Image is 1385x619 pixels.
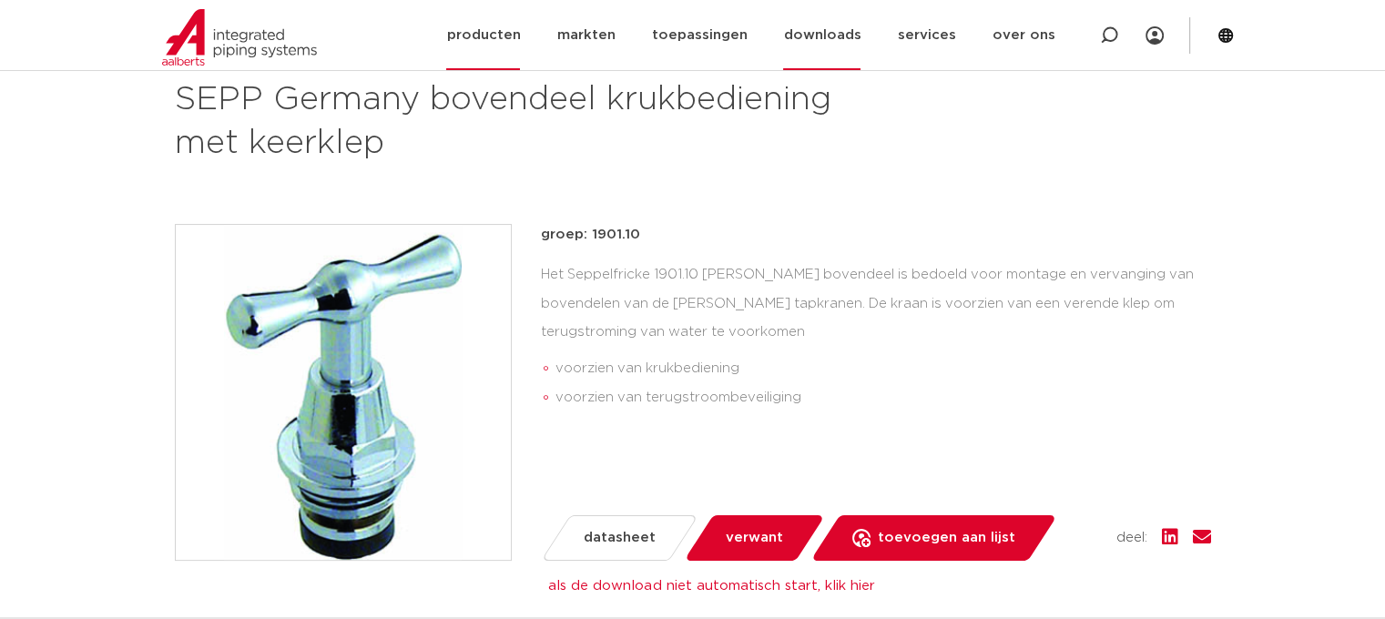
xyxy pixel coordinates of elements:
div: Het Seppelfricke 1901.10 [PERSON_NAME] bovendeel is bedoeld voor montage en vervanging van bovend... [541,260,1211,420]
p: groep: 1901.10 [541,224,1211,246]
a: als de download niet automatisch start, klik hier [548,579,874,593]
a: datasheet [540,515,698,561]
h1: SEPP Germany bovendeel krukbediening met keerklep [175,78,859,166]
li: voorzien van krukbediening [555,354,1211,383]
span: toevoegen aan lijst [878,523,1015,553]
a: verwant [683,515,824,561]
li: voorzien van terugstroombeveiliging [555,383,1211,412]
span: datasheet [584,523,656,553]
img: Product Image for SEPP Germany bovendeel krukbediening met keerklep [176,225,511,560]
span: deel: [1116,527,1147,549]
span: verwant [726,523,783,553]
